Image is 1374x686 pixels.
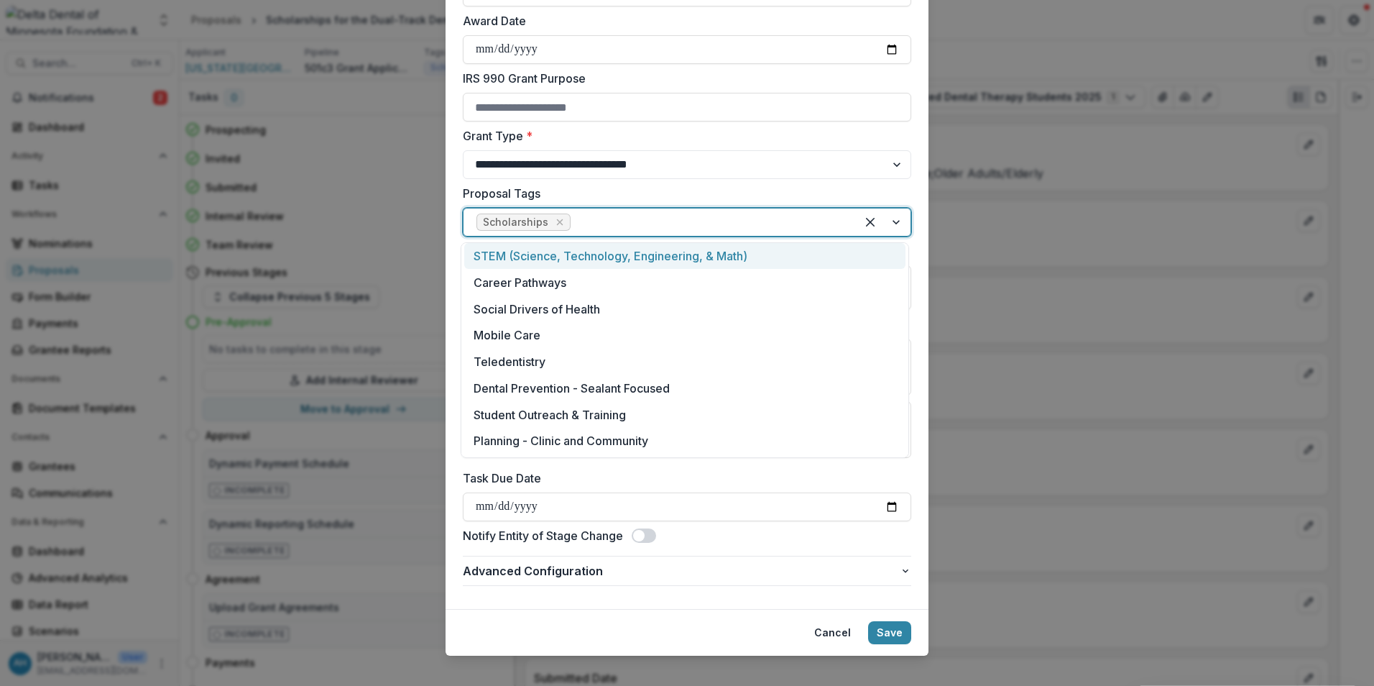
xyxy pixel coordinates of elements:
[463,557,911,585] button: Advanced Configuration
[464,243,905,270] div: STEM (Science, Technology, Engineering, & Math)
[464,322,905,349] div: Mobile Care
[463,527,623,544] label: Notify Entity of Stage Change
[464,375,905,402] div: Dental Prevention - Sealant Focused
[806,621,859,644] button: Cancel
[463,70,903,87] label: IRS 990 Grant Purpose
[464,428,905,454] div: Planning - Clinic and Community
[463,185,903,202] label: Proposal Tags
[464,269,905,296] div: Career Pathways
[463,562,900,580] span: Advanced Configuration
[483,216,548,229] span: Scholarships
[464,349,905,375] div: Teledentistry
[868,621,911,644] button: Save
[464,401,905,428] div: Student Outreach & Training
[463,12,903,29] label: Award Date
[463,470,903,487] label: Task Due Date
[553,215,567,229] div: Remove Scholarships
[464,296,905,322] div: Social Drivers of Health
[463,127,903,145] label: Grant Type
[859,211,882,234] div: Clear selected options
